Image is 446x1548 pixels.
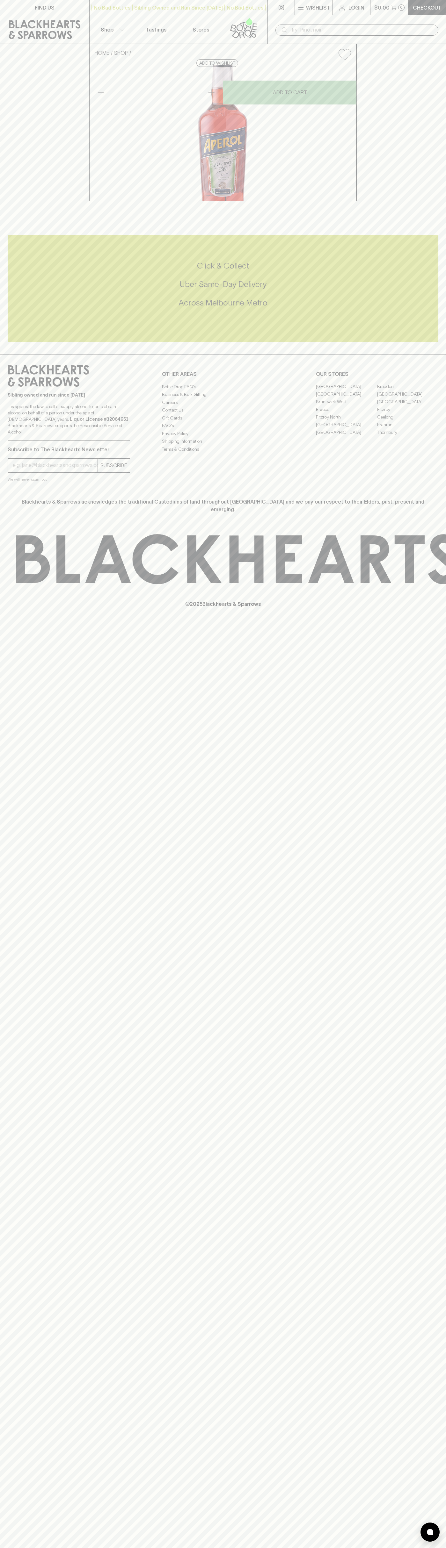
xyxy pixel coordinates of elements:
[95,50,109,56] a: HOME
[377,398,438,406] a: [GEOGRAPHIC_DATA]
[90,15,134,44] button: Shop
[348,4,364,11] p: Login
[316,429,377,436] a: [GEOGRAPHIC_DATA]
[162,430,284,437] a: Privacy Policy
[162,422,284,430] a: FAQ's
[162,391,284,398] a: Business & Bulk Gifting
[162,398,284,406] a: Careers
[70,417,128,422] strong: Liquor License #32064953
[8,476,130,483] p: We will never spam you
[8,297,438,308] h5: Across Melbourne Metro
[196,59,238,67] button: Add to wishlist
[273,89,307,96] p: ADD TO CART
[13,460,98,470] input: e.g. jane@blackheartsandsparrows.com.au
[90,65,356,201] img: 3224.png
[291,25,433,35] input: Try "Pinot noir"
[162,414,284,422] a: Gift Cards
[8,261,438,271] h5: Click & Collect
[162,406,284,414] a: Contact Us
[306,4,330,11] p: Wishlist
[8,235,438,342] div: Call to action block
[193,26,209,33] p: Stores
[8,446,130,453] p: Subscribe to The Blackhearts Newsletter
[179,15,223,44] a: Stores
[413,4,442,11] p: Checkout
[162,438,284,445] a: Shipping Information
[146,26,166,33] p: Tastings
[316,398,377,406] a: Brunswick West
[377,429,438,436] a: Thornbury
[100,462,127,469] p: SUBSCRIBE
[316,406,377,413] a: Elwood
[316,421,377,429] a: [GEOGRAPHIC_DATA]
[12,498,434,513] p: Blackhearts & Sparrows acknowledges the traditional Custodians of land throughout [GEOGRAPHIC_DAT...
[427,1529,433,1535] img: bubble-icon
[377,413,438,421] a: Geelong
[377,406,438,413] a: Fitzroy
[162,370,284,378] p: OTHER AREAS
[400,6,403,9] p: 0
[134,15,179,44] a: Tastings
[162,445,284,453] a: Terms & Conditions
[114,50,128,56] a: SHOP
[316,383,377,391] a: [GEOGRAPHIC_DATA]
[98,459,130,472] button: SUBSCRIBE
[336,47,354,63] button: Add to wishlist
[374,4,390,11] p: $0.00
[8,279,438,290] h5: Uber Same-Day Delivery
[377,391,438,398] a: [GEOGRAPHIC_DATA]
[101,26,113,33] p: Shop
[316,370,438,378] p: OUR STORES
[377,383,438,391] a: Braddon
[8,403,130,435] p: It is against the law to sell or supply alcohol to, or to obtain alcohol on behalf of a person un...
[162,383,284,391] a: Bottle Drop FAQ's
[316,391,377,398] a: [GEOGRAPHIC_DATA]
[223,81,356,104] button: ADD TO CART
[8,392,130,398] p: Sibling owned and run since [DATE]
[316,413,377,421] a: Fitzroy North
[377,421,438,429] a: Prahran
[35,4,55,11] p: FIND US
